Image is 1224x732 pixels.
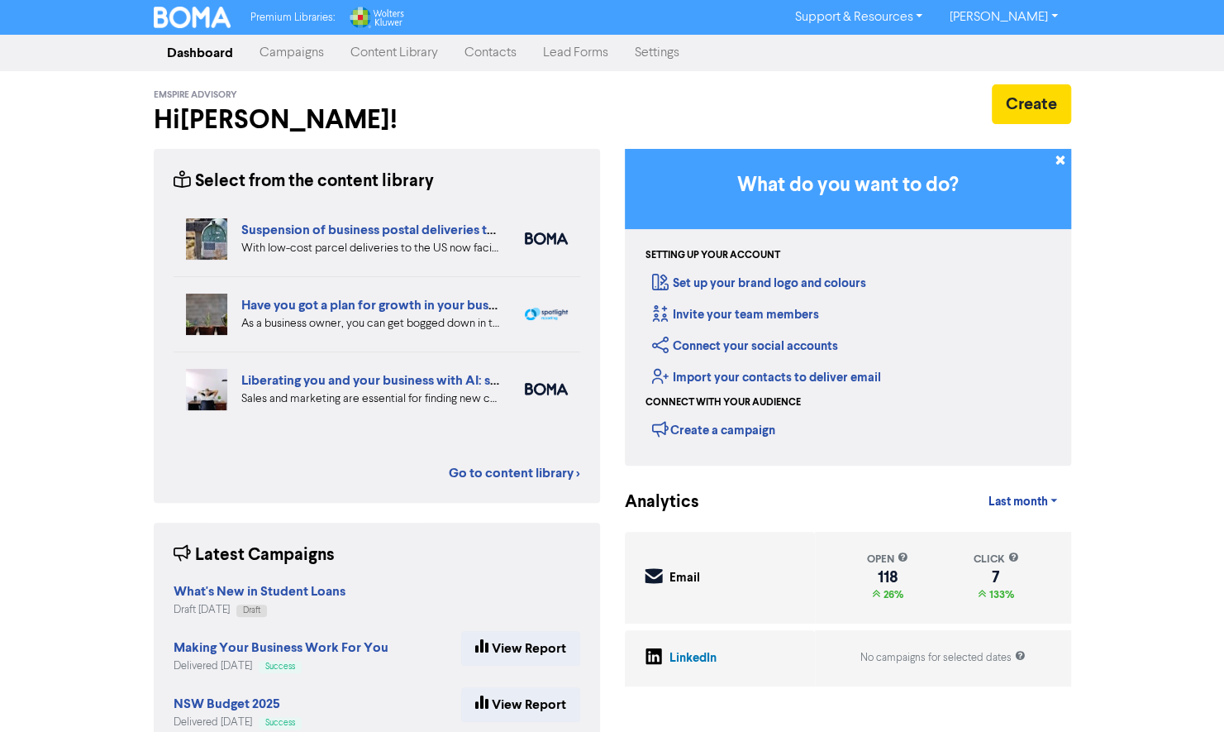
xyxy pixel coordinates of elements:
[461,687,580,722] a: View Report
[988,495,1047,510] span: Last month
[461,631,580,666] a: View Report
[174,696,280,712] strong: NSW Budget 2025
[174,583,345,600] strong: What's New in Student Loans
[880,588,903,601] span: 26%
[250,12,335,23] span: Premium Libraries:
[652,370,881,385] a: Import your contacts to deliver email
[867,571,908,584] div: 118
[652,275,866,291] a: Set up your brand logo and colours
[992,84,1071,124] button: Create
[530,36,622,69] a: Lead Forms
[1141,653,1224,732] iframe: Chat Widget
[174,658,388,674] div: Delivered [DATE]
[265,663,295,671] span: Success
[241,315,500,333] div: As a business owner, you can get bogged down in the demands of day-to-day business. We can help b...
[265,719,295,727] span: Success
[652,307,819,323] a: Invite your team members
[973,552,1018,567] div: click
[622,36,693,69] a: Settings
[525,232,568,245] img: boma
[451,36,530,69] a: Contacts
[174,715,302,730] div: Delivered [DATE]
[154,104,600,136] h2: Hi [PERSON_NAME] !
[867,552,908,567] div: open
[246,36,337,69] a: Campaigns
[669,649,717,668] div: LinkedIn
[154,7,231,28] img: BOMA Logo
[652,338,838,354] a: Connect your social accounts
[241,222,823,238] a: Suspension of business postal deliveries to the [GEOGRAPHIC_DATA]: what options do you have?
[174,586,345,599] a: What's New in Student Loans
[669,569,700,588] div: Email
[174,642,388,655] a: Making Your Business Work For You
[974,486,1070,519] a: Last month
[241,240,500,257] div: With low-cost parcel deliveries to the US now facing tariffs, many international postal services ...
[645,248,780,263] div: Setting up your account
[174,639,388,656] strong: Making Your Business Work For You
[645,395,801,410] div: Connect with your audience
[650,174,1046,198] h3: What do you want to do?
[337,36,451,69] a: Content Library
[525,383,568,395] img: boma
[652,417,775,442] div: Create a campaign
[174,169,434,194] div: Select from the content library
[625,490,679,515] div: Analytics
[154,36,246,69] a: Dashboard
[986,588,1014,601] span: 133%
[174,602,345,618] div: Draft [DATE]
[174,698,280,711] a: NSW Budget 2025
[625,149,1071,466] div: Getting Started in BOMA
[243,606,260,615] span: Draft
[860,650,1026,666] div: No campaigns for selected dates
[973,571,1018,584] div: 7
[154,89,237,101] span: EMspire Advisory
[525,308,568,321] img: spotlight
[241,297,524,313] a: Have you got a plan for growth in your business?
[348,7,404,28] img: Wolters Kluwer
[936,4,1070,31] a: [PERSON_NAME]
[449,463,580,483] a: Go to content library >
[241,390,500,408] div: Sales and marketing are essential for finding new customers but eat into your business time. We e...
[241,372,600,389] a: Liberating you and your business with AI: sales and marketing
[781,4,936,31] a: Support & Resources
[174,543,335,568] div: Latest Campaigns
